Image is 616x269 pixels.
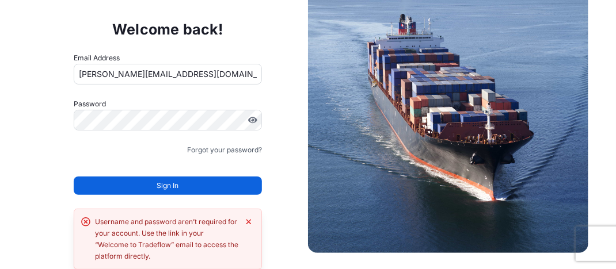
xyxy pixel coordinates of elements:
button: Dismiss error [243,216,254,228]
span: Sign In [157,180,179,191]
label: Email Address [74,52,120,64]
p: Welcome back! [112,20,223,39]
button: Show password [248,116,257,125]
button: Sign In [74,176,263,195]
label: Password [74,98,263,110]
input: example@gmail.com [74,64,263,84]
a: Forgot your password? [187,144,262,156]
div: Username and password aren’t required for your account. Use the link in your “Welcome to Tradeflo... [95,216,239,262]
